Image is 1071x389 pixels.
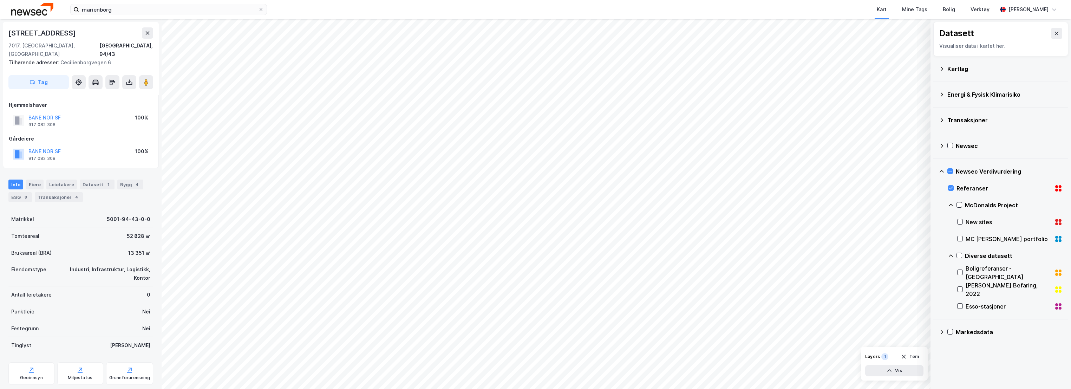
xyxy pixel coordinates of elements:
div: Esso-stasjoner [966,302,1051,311]
div: Verktøy [971,5,990,14]
div: 7017, [GEOGRAPHIC_DATA], [GEOGRAPHIC_DATA] [8,41,99,58]
div: Nei [142,307,150,316]
div: 8 [22,194,29,201]
div: 917 082 308 [28,122,55,128]
div: 5001-94-43-0-0 [107,215,150,223]
div: 1 [105,181,112,188]
div: Festegrunn [11,324,39,333]
div: Transaksjoner [947,116,1063,124]
div: Tomteareal [11,232,39,240]
div: [PERSON_NAME] [110,341,150,350]
div: 100% [135,114,149,122]
div: Info [8,180,23,189]
div: Nei [142,324,150,333]
div: Layers [865,354,880,359]
div: Markedsdata [956,328,1063,336]
button: Tøm [896,351,923,362]
span: Tilhørende adresser: [8,59,60,65]
div: Mine Tags [902,5,927,14]
div: Kontrollprogram for chat [1036,355,1071,389]
div: Tinglyst [11,341,31,350]
div: Energi & Fysisk Klimarisiko [947,90,1063,99]
div: 100% [135,147,149,156]
div: Bolig [943,5,955,14]
div: Grunnforurensning [109,375,150,381]
div: Visualiser data i kartet her. [939,42,1062,50]
div: Diverse datasett [965,252,1063,260]
div: Gårdeiere [9,135,153,143]
div: 1 [881,353,888,360]
div: McDonalds Project [965,201,1063,209]
div: Antall leietakere [11,291,52,299]
div: Leietakere [46,180,77,189]
div: 52 828 ㎡ [127,232,150,240]
div: Bygg [117,180,143,189]
div: Cecilienborgvegen 6 [8,58,148,67]
div: Datasett [80,180,115,189]
input: Søk på adresse, matrikkel, gårdeiere, leietakere eller personer [79,4,258,15]
div: Transaksjoner [35,192,83,202]
button: Vis [865,365,923,376]
div: 4 [133,181,141,188]
div: Geoinnsyn [20,375,43,381]
div: Eiendomstype [11,265,46,274]
img: newsec-logo.f6e21ccffca1b3a03d2d.png [11,3,53,15]
div: Boligreferanser - [GEOGRAPHIC_DATA] [966,264,1051,281]
div: Miljøstatus [68,375,92,381]
div: Referanser [956,184,1051,193]
div: [PERSON_NAME] [1008,5,1049,14]
div: Industri, Infrastruktur, Logistikk, Kontor [55,265,150,282]
button: Tag [8,75,69,89]
div: Datasett [939,28,974,39]
div: [PERSON_NAME] Befaring, 2022 [966,281,1051,298]
iframe: Chat Widget [1036,355,1071,389]
div: [STREET_ADDRESS] [8,27,77,39]
div: Hjemmelshaver [9,101,153,109]
div: ESG [8,192,32,202]
div: Matrikkel [11,215,34,223]
div: 13 351 ㎡ [128,249,150,257]
div: Eiere [26,180,44,189]
div: MC [PERSON_NAME] portfolio [966,235,1051,243]
div: Punktleie [11,307,34,316]
div: New sites [966,218,1051,226]
div: Newsec [956,142,1063,150]
div: 0 [147,291,150,299]
div: Bruksareal (BRA) [11,249,52,257]
div: Kart [877,5,887,14]
div: 4 [73,194,80,201]
div: Kartlag [947,65,1063,73]
div: Newsec Verdivurdering [956,167,1063,176]
div: 917 082 308 [28,156,55,161]
div: [GEOGRAPHIC_DATA], 94/43 [99,41,153,58]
